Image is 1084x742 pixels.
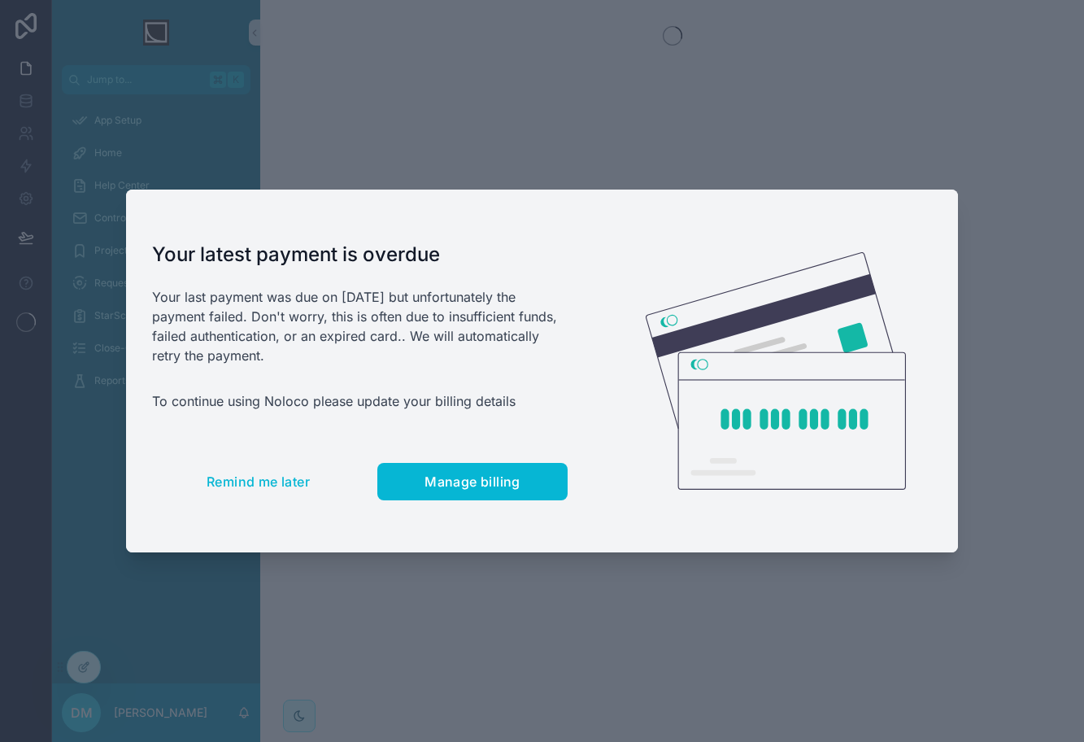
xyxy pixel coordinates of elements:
[207,474,310,490] span: Remind me later
[152,391,568,411] p: To continue using Noloco please update your billing details
[152,242,568,268] h1: Your latest payment is overdue
[152,287,568,365] p: Your last payment was due on [DATE] but unfortunately the payment failed. Don't worry, this is of...
[377,463,568,500] button: Manage billing
[646,252,906,490] img: Credit card illustration
[424,474,520,490] span: Manage billing
[152,463,364,500] button: Remind me later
